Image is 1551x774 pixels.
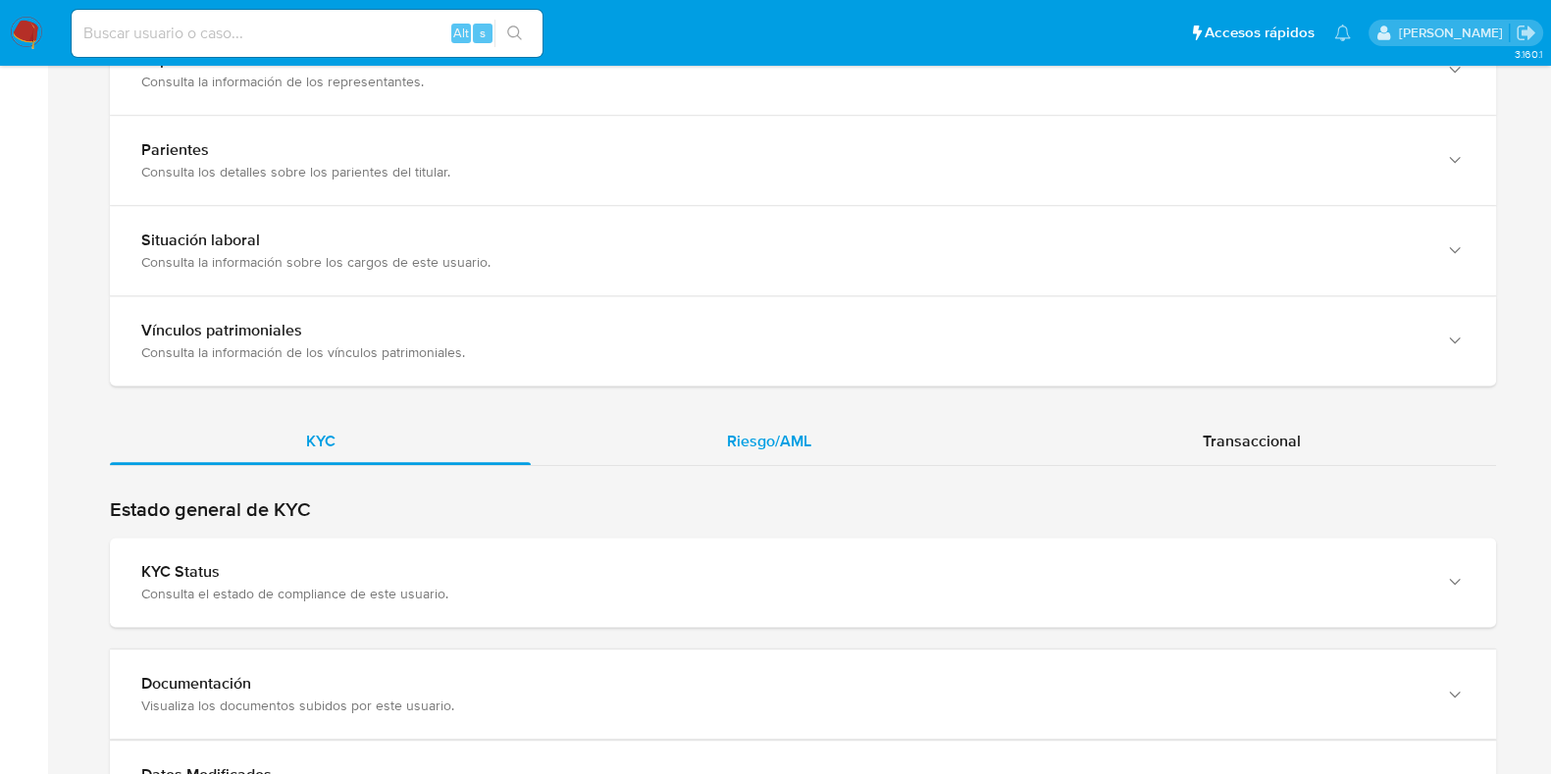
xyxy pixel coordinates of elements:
input: Buscar usuario o caso... [72,21,543,46]
span: KYC [306,430,336,452]
a: Notificaciones [1334,25,1351,41]
span: s [480,24,486,42]
span: Accesos rápidos [1205,23,1315,43]
span: Transaccional [1203,430,1301,452]
button: search-icon [494,20,535,47]
span: 3.160.1 [1514,46,1541,62]
span: Alt [453,24,469,42]
p: camilafernanda.paredessaldano@mercadolibre.cl [1398,24,1509,42]
span: Riesgo/AML [727,430,811,452]
a: Salir [1516,23,1536,43]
